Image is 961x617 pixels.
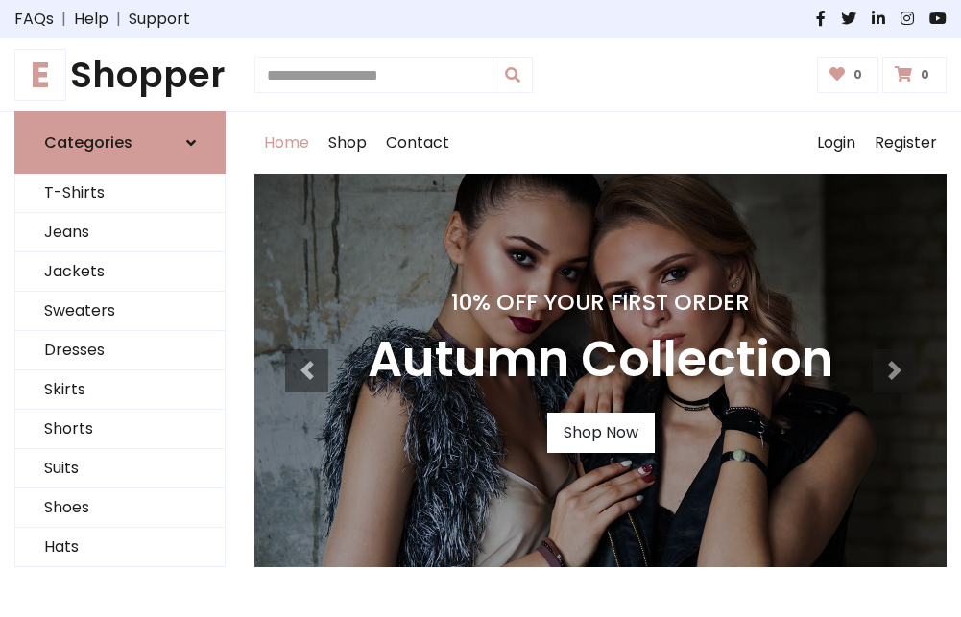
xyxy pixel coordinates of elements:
[817,57,879,93] a: 0
[376,112,459,174] a: Contact
[368,289,833,316] h4: 10% Off Your First Order
[15,488,225,528] a: Shoes
[15,370,225,410] a: Skirts
[865,112,947,174] a: Register
[14,8,54,31] a: FAQs
[882,57,947,93] a: 0
[368,331,833,390] h3: Autumn Collection
[15,449,225,488] a: Suits
[254,112,319,174] a: Home
[849,66,867,83] span: 0
[807,112,865,174] a: Login
[916,66,934,83] span: 0
[15,528,225,567] a: Hats
[14,54,226,96] h1: Shopper
[15,252,225,292] a: Jackets
[15,213,225,252] a: Jeans
[15,410,225,449] a: Shorts
[14,54,226,96] a: EShopper
[74,8,108,31] a: Help
[15,292,225,331] a: Sweaters
[14,49,66,101] span: E
[14,111,226,174] a: Categories
[15,174,225,213] a: T-Shirts
[44,133,132,152] h6: Categories
[15,331,225,370] a: Dresses
[108,8,129,31] span: |
[129,8,190,31] a: Support
[319,112,376,174] a: Shop
[547,413,655,453] a: Shop Now
[54,8,74,31] span: |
